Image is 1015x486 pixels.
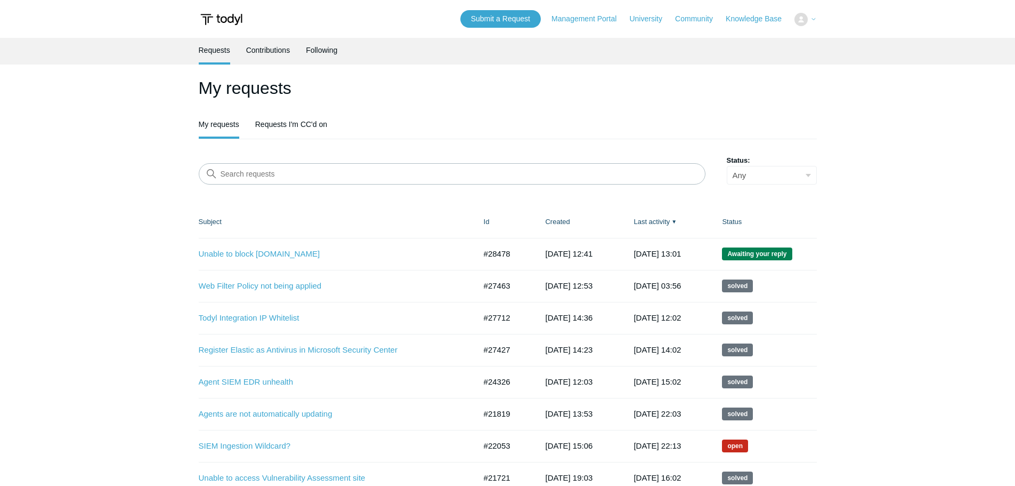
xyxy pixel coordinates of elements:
[722,408,753,420] span: This request has been solved
[545,441,592,450] time: 2024-12-23T15:06:57+00:00
[473,206,535,238] th: Id
[545,345,592,354] time: 2025-08-14T14:23:31+00:00
[634,281,681,290] time: 2025-09-30T03:56:32+00:00
[473,366,535,398] td: #24326
[473,302,535,334] td: #27712
[473,270,535,302] td: #27463
[722,472,753,484] span: This request has been solved
[545,249,592,258] time: 2025-09-29T12:41:07+00:00
[199,163,705,185] input: Search requests
[634,441,681,450] time: 2024-12-27T22:13:46+00:00
[460,10,541,28] a: Submit a Request
[722,248,792,260] span: We are waiting for you to respond
[199,376,460,388] a: Agent SIEM EDR unhealth
[634,345,681,354] time: 2025-09-10T14:02:47+00:00
[199,344,460,356] a: Register Elastic as Antivirus in Microsoft Security Center
[306,38,337,62] a: Following
[711,206,816,238] th: Status
[551,13,627,25] a: Management Portal
[199,75,817,101] h1: My requests
[199,472,460,484] a: Unable to access Vulnerability Assessment site
[545,377,592,386] time: 2025-04-18T12:03:46+00:00
[722,312,753,324] span: This request has been solved
[199,206,473,238] th: Subject
[634,377,681,386] time: 2025-05-22T15:02:56+00:00
[473,430,535,462] td: #22053
[629,13,672,25] a: University
[199,38,230,62] a: Requests
[199,408,460,420] a: Agents are not automatically updating
[246,38,290,62] a: Contributions
[634,313,681,322] time: 2025-09-19T12:02:06+00:00
[545,281,592,290] time: 2025-08-15T12:53:54+00:00
[199,440,460,452] a: SIEM Ingestion Wildcard?
[634,218,670,226] a: Last activity▼
[545,218,570,226] a: Created
[545,313,592,322] time: 2025-08-27T14:36:41+00:00
[473,238,535,270] td: #28478
[199,112,239,137] a: My requests
[671,218,677,226] span: ▼
[722,280,753,292] span: This request has been solved
[722,376,753,388] span: This request has been solved
[545,409,592,418] time: 2024-12-11T13:53:11+00:00
[473,334,535,366] td: #27427
[199,280,460,292] a: Web Filter Policy not being applied
[199,10,244,29] img: Todyl Support Center Help Center home page
[722,344,753,356] span: This request has been solved
[726,13,792,25] a: Knowledge Base
[199,312,460,324] a: Todyl Integration IP Whitelist
[634,409,681,418] time: 2025-01-07T22:03:00+00:00
[473,398,535,430] td: #21819
[545,473,592,482] time: 2024-12-05T19:03:34+00:00
[634,249,681,258] time: 2025-10-06T13:01:46+00:00
[199,248,460,260] a: Unable to block [DOMAIN_NAME]
[727,155,817,166] label: Status:
[634,473,681,482] time: 2024-12-26T16:02:21+00:00
[722,440,748,452] span: We are working on a response for you
[675,13,724,25] a: Community
[255,112,327,137] a: Requests I'm CC'd on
